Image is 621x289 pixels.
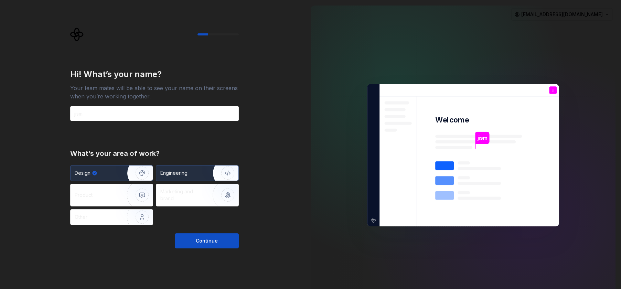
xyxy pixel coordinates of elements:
p: jism [477,134,487,142]
svg: Supernova Logo [70,28,84,41]
div: What’s your area of work? [70,149,239,158]
p: Welcome [435,115,469,125]
p: j [552,88,553,92]
div: Hi! What’s your name? [70,69,239,80]
div: Design [75,170,90,176]
span: Continue [196,237,218,244]
div: Your team mates will be able to see your name on their screens when you’re working together. [70,84,239,100]
button: Continue [175,233,239,248]
div: Other [75,214,87,221]
div: Engineering [160,170,188,176]
div: Product [75,192,93,199]
span: [EMAIL_ADDRESS][DOMAIN_NAME] [521,11,603,18]
input: Han Solo [70,106,239,121]
button: [EMAIL_ADDRESS][DOMAIN_NAME] [511,8,613,21]
div: Marketing and brand [160,188,207,202]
